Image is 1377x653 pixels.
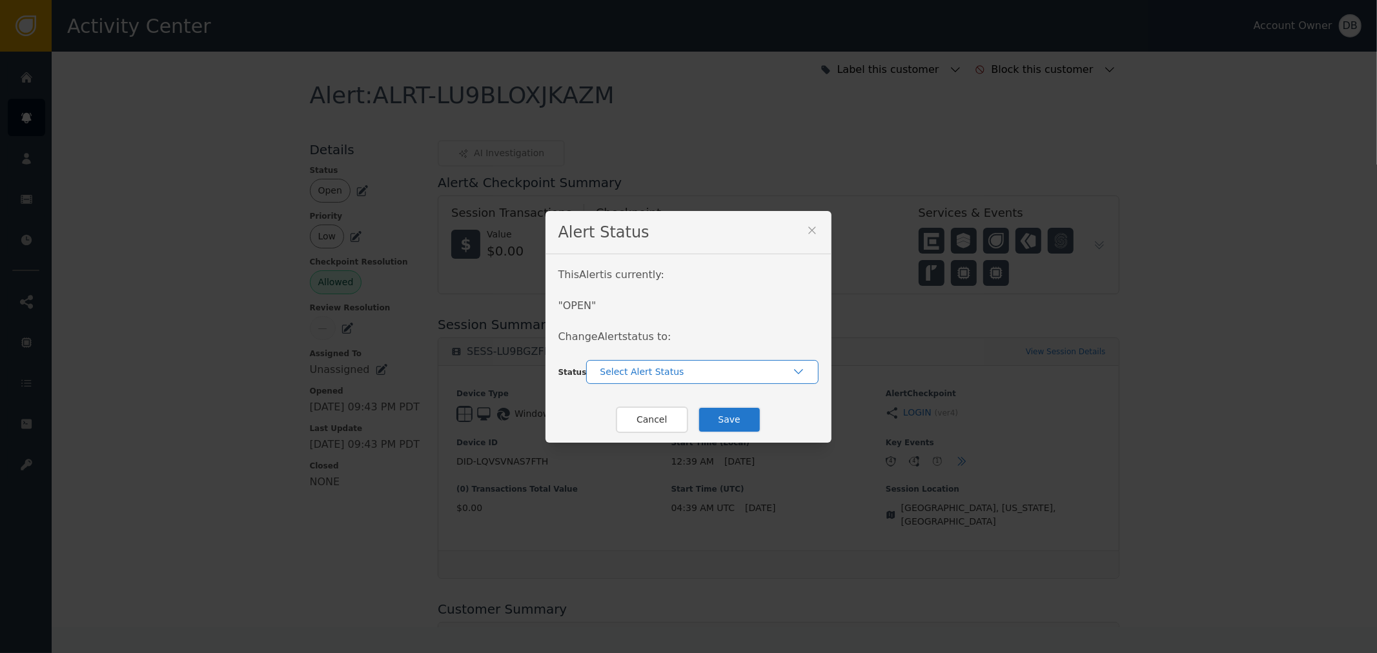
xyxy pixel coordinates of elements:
button: Save [698,407,761,433]
span: " OPEN " [558,299,597,312]
span: This Alert is currently: [558,268,665,281]
div: Alert Status [546,211,832,254]
div: Select Alert Status [600,365,792,379]
button: Select Alert Status [586,360,819,384]
button: Cancel [616,407,688,433]
span: Change Alert status to: [558,330,671,343]
span: Status [558,368,587,377]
